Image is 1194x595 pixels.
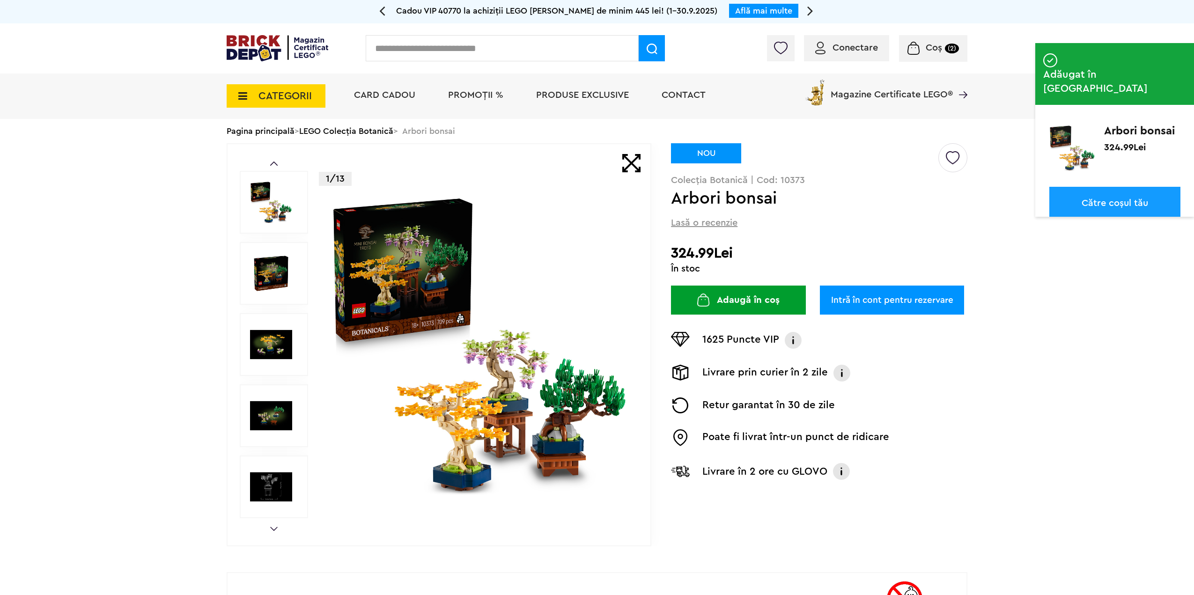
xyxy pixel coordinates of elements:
img: Livrare Glovo [671,465,690,477]
div: În stoc [671,264,967,273]
a: Contact [662,90,706,100]
p: Retur garantat în 30 de zile [702,397,835,413]
img: Arbori bonsai [250,181,292,223]
a: PROMOȚII % [448,90,503,100]
img: addedtocart [1043,53,1057,67]
a: Prev [270,162,278,166]
p: Livrare în 2 ore cu GLOVO [702,464,827,479]
div: > > Arbori bonsai [227,119,967,143]
a: LEGO Colecția Botanică [299,127,393,135]
img: Arbori bonsai [329,194,630,495]
div: NOU [671,143,741,163]
img: Info livrare prin curier [833,365,851,382]
p: 1/13 [319,172,352,186]
p: Livrare prin curier în 2 zile [702,365,828,382]
span: Conectare [833,43,878,52]
img: Arbori bonsai [1049,125,1095,171]
a: Către coșul tău [1049,187,1180,220]
a: Intră în cont pentru rezervare [820,286,964,315]
a: Magazine Certificate LEGO® [953,78,967,87]
img: Info livrare cu GLOVO [832,462,851,481]
img: Arbori bonsai LEGO 10373 [250,323,292,366]
span: Coș [926,43,942,52]
h2: 324.99Lei [671,245,967,262]
a: Află mai multe [735,7,792,15]
span: Adăugat în [GEOGRAPHIC_DATA] [1043,67,1186,95]
p: 1625 Puncte VIP [702,332,779,349]
a: Pagina principală [227,127,295,135]
img: addedtocart [1035,116,1044,125]
span: Lasă o recenzie [671,216,737,229]
small: (2) [945,44,959,53]
a: Conectare [815,43,878,52]
button: Adaugă în coș [671,286,806,315]
img: Livrare [671,365,690,381]
img: Arbori bonsai [250,252,292,294]
span: Cadou VIP 40770 la achiziții LEGO [PERSON_NAME] de minim 445 lei! (1-30.9.2025) [396,7,717,15]
a: Card Cadou [354,90,415,100]
h1: Arbori bonsai [671,190,937,207]
p: Arbori bonsai [1104,125,1180,137]
p: Poate fi livrat într-un punct de ridicare [702,429,889,446]
img: Returnare [671,397,690,413]
img: Puncte VIP [671,332,690,347]
span: CATEGORII [258,91,312,101]
img: Info VIP [784,332,803,349]
p: 324.99Lei [1104,141,1146,151]
img: LEGO Colecția Botanică Arbori bonsai [250,466,292,508]
p: Colecția Botanică | Cod: 10373 [671,176,967,185]
img: Easybox [671,429,690,446]
a: Produse exclusive [536,90,629,100]
a: Next [270,527,278,531]
img: Seturi Lego Arbori bonsai [250,395,292,437]
span: Magazine Certificate LEGO® [831,78,953,99]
